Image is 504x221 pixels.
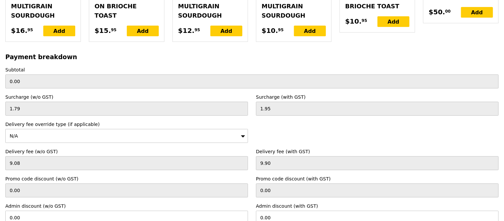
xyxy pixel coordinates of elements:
[5,54,499,60] h3: Payment breakdown
[210,26,242,36] div: Add
[127,26,159,36] div: Add
[345,16,362,26] span: $10.
[5,121,248,128] label: Delivery fee override type (if applicable)
[256,148,499,155] label: Delivery fee (with GST)
[5,66,499,73] label: Subtotal
[378,16,409,27] div: Add
[5,148,248,155] label: Delivery fee (w/o GST)
[5,94,248,100] label: Surcharge (w/o GST)
[11,26,27,36] span: $16.
[461,7,493,18] div: Add
[95,26,111,36] span: $15.
[429,7,445,17] span: $50.
[178,26,194,36] span: $12.
[256,175,499,182] label: Promo code discount (with GST)
[5,175,248,182] label: Promo code discount (w/o GST)
[262,26,278,36] span: $10.
[194,27,200,33] span: 95
[256,203,499,209] label: Admin discount (with GST)
[5,203,248,209] label: Admin discount (w/o GST)
[43,26,75,36] div: Add
[362,18,367,23] span: 95
[445,9,451,14] span: 00
[278,27,284,33] span: 95
[111,27,117,33] span: 95
[256,94,499,100] label: Surcharge (with GST)
[27,27,33,33] span: 95
[10,133,18,139] span: N/A
[294,26,326,36] div: Add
